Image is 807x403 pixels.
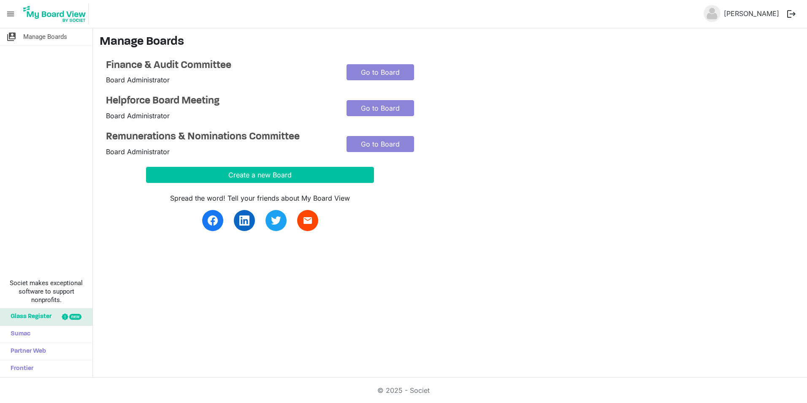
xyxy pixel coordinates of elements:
a: email [297,210,318,231]
a: Remunerations & Nominations Committee [106,131,334,143]
span: email [303,215,313,226]
span: switch_account [6,28,16,45]
img: twitter.svg [271,215,281,226]
a: My Board View Logo [21,3,92,25]
img: My Board View Logo [21,3,89,25]
span: Sumac [6,326,30,343]
span: Board Administrator [106,112,170,120]
img: facebook.svg [208,215,218,226]
a: © 2025 - Societ [377,386,430,395]
a: Finance & Audit Committee [106,60,334,72]
img: linkedin.svg [239,215,249,226]
button: Create a new Board [146,167,374,183]
a: Go to Board [347,100,414,116]
a: [PERSON_NAME] [720,5,783,22]
span: Glass Register [6,308,51,325]
span: Board Administrator [106,76,170,84]
span: Frontier [6,360,33,377]
span: Manage Boards [23,28,67,45]
div: Spread the word! Tell your friends about My Board View [146,193,374,203]
a: Go to Board [347,64,414,80]
span: Partner Web [6,343,46,360]
button: logout [783,5,800,23]
span: menu [3,6,19,22]
span: Board Administrator [106,147,170,156]
a: Go to Board [347,136,414,152]
div: new [69,314,81,320]
h3: Manage Boards [100,35,800,49]
span: Societ makes exceptional software to support nonprofits. [4,279,89,304]
img: no-profile-picture.svg [704,5,720,22]
a: Helpforce Board Meeting [106,95,334,107]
